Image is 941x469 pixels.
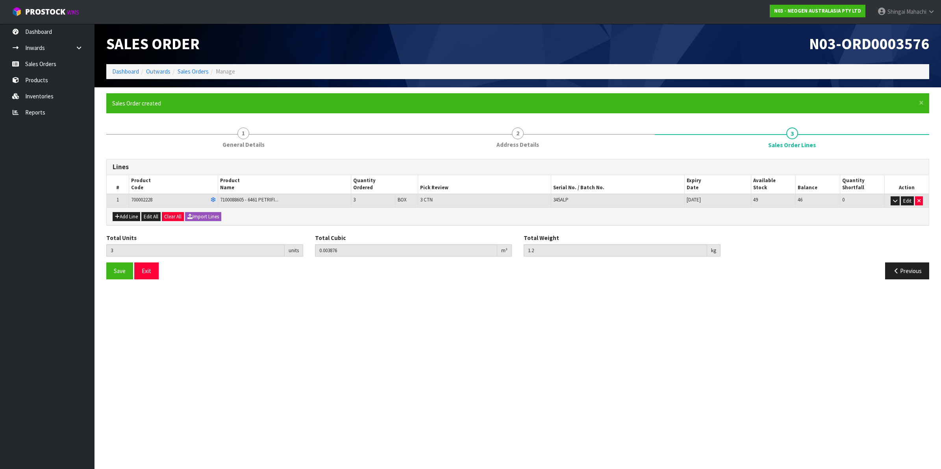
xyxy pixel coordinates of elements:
[146,68,170,75] a: Outwards
[420,196,433,203] span: 3 CTN
[687,196,701,203] span: [DATE]
[901,196,914,206] button: Edit
[553,196,569,203] span: 345ALP
[134,262,159,279] button: Exit
[512,127,524,139] span: 2
[211,198,216,203] i: Frozen Goods
[25,7,65,17] span: ProStock
[798,196,802,203] span: 46
[113,212,140,222] button: Add Line
[237,127,249,139] span: 1
[113,163,923,171] h3: Lines
[131,196,152,203] span: 700002228
[768,141,816,149] span: Sales Order Lines
[809,34,929,54] span: N03-ORD0003576
[524,244,707,257] input: Total Weight
[795,175,840,194] th: Balance
[906,8,926,15] span: Mahachi
[353,196,356,203] span: 3
[112,68,139,75] a: Dashboard
[398,196,407,203] span: BOX
[218,175,351,194] th: Product Name
[106,34,200,54] span: Sales Order
[106,262,133,279] button: Save
[107,175,129,194] th: #
[774,7,861,14] strong: N03 - NEOGEN AUSTRALASIA PTY LTD
[842,196,845,203] span: 0
[887,8,905,15] span: Shingai
[106,234,137,242] label: Total Units
[751,175,796,194] th: Available Stock
[315,234,346,242] label: Total Cubic
[315,244,497,257] input: Total Cubic
[112,100,161,107] span: Sales Order created
[919,97,924,108] span: ×
[12,7,22,17] img: cube-alt.png
[524,234,559,242] label: Total Weight
[106,153,929,286] span: Sales Order Lines
[185,212,221,222] button: Import Lines
[684,175,751,194] th: Expiry Date
[106,244,285,257] input: Total Units
[285,244,303,257] div: units
[178,68,209,75] a: Sales Orders
[707,244,721,257] div: kg
[117,196,119,203] span: 1
[162,212,184,222] button: Clear All
[220,196,278,203] span: 7100088605 - 6461 PETRIFI...
[216,68,235,75] span: Manage
[551,175,685,194] th: Serial No. / Batch No.
[753,196,758,203] span: 49
[497,244,512,257] div: m³
[129,175,218,194] th: Product Code
[67,9,79,16] small: WMS
[840,175,884,194] th: Quantity Shortfall
[114,267,126,275] span: Save
[496,140,539,149] span: Address Details
[884,175,929,194] th: Action
[222,140,265,149] span: General Details
[885,262,929,279] button: Previous
[141,212,161,222] button: Edit All
[418,175,551,194] th: Pick Review
[351,175,418,194] th: Quantity Ordered
[786,127,798,139] span: 3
